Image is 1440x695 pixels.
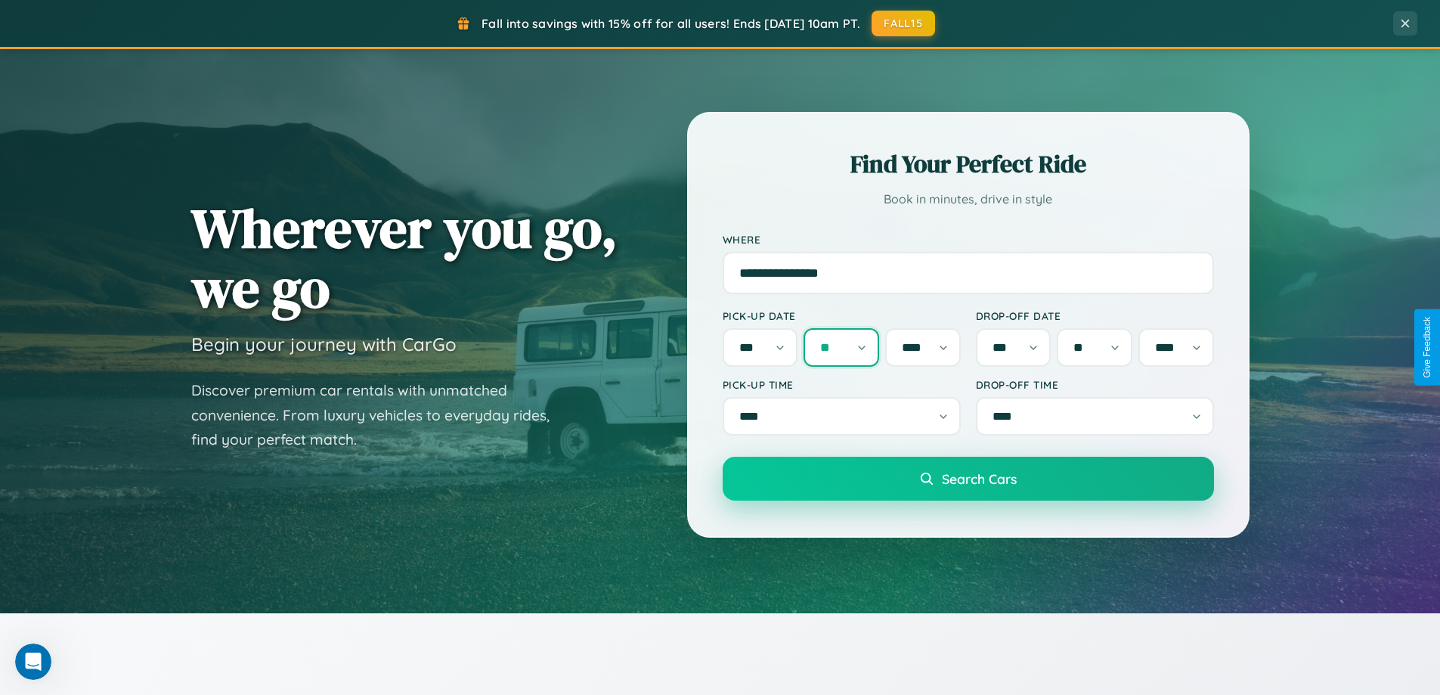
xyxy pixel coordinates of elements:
[191,333,457,355] h3: Begin your journey with CarGo
[723,188,1214,210] p: Book in minutes, drive in style
[482,16,860,31] span: Fall into savings with 15% off for all users! Ends [DATE] 10am PT.
[723,457,1214,501] button: Search Cars
[723,378,961,391] label: Pick-up Time
[976,378,1214,391] label: Drop-off Time
[723,309,961,322] label: Pick-up Date
[942,470,1017,487] span: Search Cars
[723,147,1214,181] h2: Find Your Perfect Ride
[723,233,1214,246] label: Where
[976,309,1214,322] label: Drop-off Date
[15,644,51,680] iframe: Intercom live chat
[191,378,569,452] p: Discover premium car rentals with unmatched convenience. From luxury vehicles to everyday rides, ...
[1422,317,1432,378] div: Give Feedback
[872,11,935,36] button: FALL15
[191,198,618,318] h1: Wherever you go, we go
